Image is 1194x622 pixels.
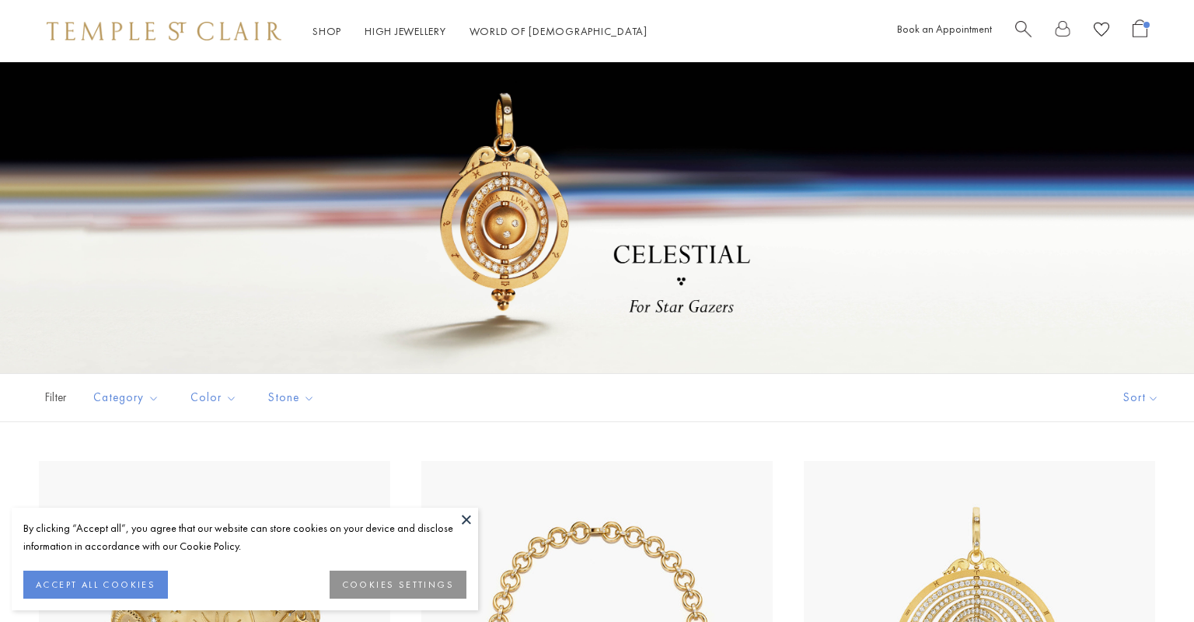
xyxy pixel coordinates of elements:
a: High JewelleryHigh Jewellery [365,24,446,38]
a: Open Shopping Bag [1133,19,1147,44]
a: Book an Appointment [897,22,992,36]
span: Stone [260,388,326,407]
div: By clicking “Accept all”, you agree that our website can store cookies on your device and disclos... [23,519,466,555]
span: Color [183,388,249,407]
button: COOKIES SETTINGS [330,571,466,599]
button: Stone [257,380,326,415]
nav: Main navigation [312,22,648,41]
img: Temple St. Clair [47,22,281,40]
button: Show sort by [1088,374,1194,421]
a: World of [DEMOGRAPHIC_DATA]World of [DEMOGRAPHIC_DATA] [470,24,648,38]
button: Category [82,380,171,415]
button: ACCEPT ALL COOKIES [23,571,168,599]
a: ShopShop [312,24,341,38]
a: Search [1015,19,1032,44]
a: View Wishlist [1094,19,1109,44]
span: Category [86,388,171,407]
button: Color [179,380,249,415]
